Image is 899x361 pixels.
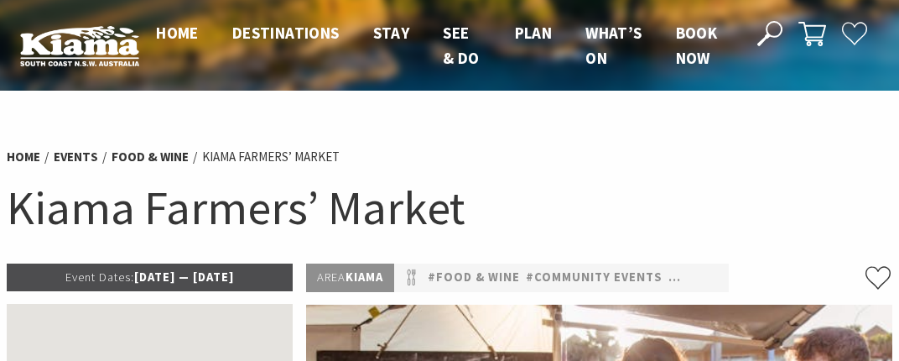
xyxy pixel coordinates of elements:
[65,269,134,285] span: Event Dates:
[156,23,199,43] span: Home
[428,268,520,288] a: #Food & Wine
[7,149,40,165] a: Home
[7,264,293,291] p: [DATE] — [DATE]
[585,23,642,68] span: What’s On
[20,25,139,66] img: Kiama Logo
[112,149,189,165] a: Food & Wine
[202,147,340,167] li: Kiama Farmers’ Market
[232,23,340,43] span: Destinations
[373,23,410,43] span: Stay
[443,23,480,68] span: See & Do
[515,23,553,43] span: Plan
[668,268,782,288] a: #Family Friendly
[306,264,394,292] p: Kiama
[526,268,663,288] a: #Community Events
[139,20,738,71] nav: Main Menu
[317,269,346,285] span: Area
[676,23,718,68] span: Book now
[7,176,892,238] h1: Kiama Farmers’ Market
[54,149,98,165] a: Events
